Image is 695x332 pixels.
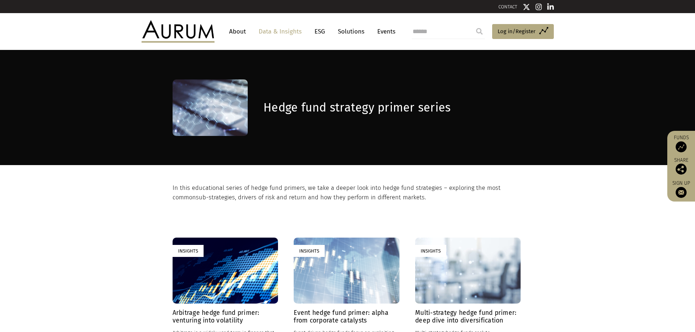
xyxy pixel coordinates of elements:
span: sub-strategies [196,194,235,201]
h4: Event hedge fund primer: alpha from corporate catalysts [294,309,399,324]
a: Sign up [671,180,691,198]
p: In this educational series of hedge fund primers, we take a deeper look into hedge fund strategie... [173,183,521,203]
img: Share this post [676,164,687,175]
img: Linkedin icon [547,3,554,11]
a: Events [374,25,395,38]
div: Insights [294,245,325,257]
h1: Hedge fund strategy primer series [263,101,521,115]
img: Aurum [142,20,215,42]
div: Insights [415,245,446,257]
input: Submit [472,24,487,39]
img: Access Funds [676,141,687,152]
img: Twitter icon [523,3,530,11]
h4: Arbitrage hedge fund primer: venturing into volatility [173,309,278,324]
div: Insights [173,245,204,257]
a: Data & Insights [255,25,305,38]
a: Solutions [334,25,368,38]
a: About [225,25,250,38]
a: Log in/Register [492,24,554,39]
img: Instagram icon [536,3,542,11]
span: Log in/Register [498,27,536,36]
a: CONTACT [498,4,517,9]
h4: Multi-strategy hedge fund primer: deep dive into diversification [415,309,521,324]
a: Funds [671,134,691,152]
a: ESG [311,25,329,38]
div: Share [671,158,691,175]
img: Sign up to our newsletter [676,187,687,198]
